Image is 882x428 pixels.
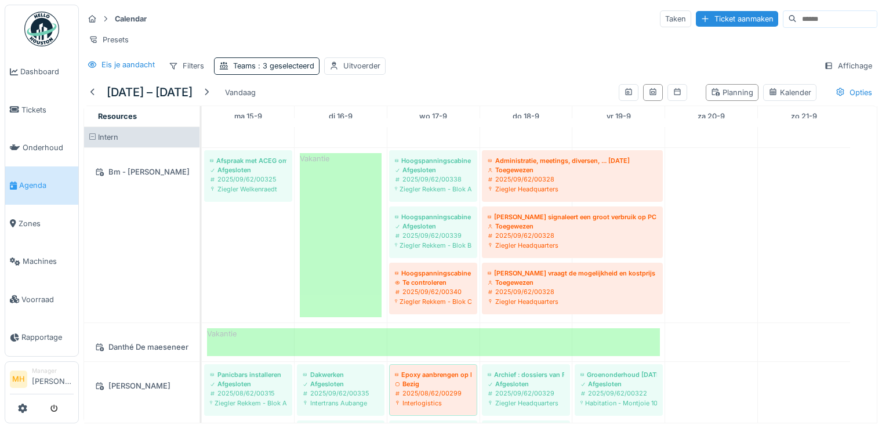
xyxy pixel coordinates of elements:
[24,12,59,46] img: Badge_color-CXgf-gQk.svg
[395,222,471,231] div: Afgesloten
[5,318,78,356] a: Rapportage
[488,278,657,287] div: Toegewezen
[488,156,657,165] div: Administratie, meetings, diversen, ... [DATE]
[91,340,193,354] div: Danthé De maeseneer
[101,59,155,70] div: Eis je aandacht
[98,133,118,142] span: Intern
[98,112,137,121] span: Resources
[395,370,471,379] div: Epoxy aanbrengen op het einde van de dag rond 15u à 16u (zie foto) maar EERST OVERLEGGEN MET [PER...
[416,108,450,124] a: 17 september 2025
[488,398,564,408] div: Ziegler Headquarters
[395,287,471,296] div: 2025/09/62/00340
[210,184,286,194] div: Ziegler Welkenraedt
[21,332,74,343] span: Rapportage
[395,389,471,398] div: 2025/08/62/00299
[210,379,286,389] div: Afgesloten
[10,367,74,394] a: MH Manager[PERSON_NAME]
[488,389,564,398] div: 2025/09/62/00329
[395,379,471,389] div: Bezig
[488,297,657,306] div: Ziegler Headquarters
[5,129,78,166] a: Onderhoud
[580,370,657,379] div: Groenonderhoud [DATE]
[395,269,471,278] div: Hoogspanningscabine jaarlijkse keuring
[110,13,151,24] strong: Calendar
[303,379,379,389] div: Afgesloten
[819,57,877,74] div: Affichage
[326,108,355,124] a: 16 september 2025
[32,367,74,391] li: [PERSON_NAME]
[303,389,379,398] div: 2025/09/62/00335
[19,180,74,191] span: Agenda
[91,379,193,393] div: [PERSON_NAME]
[580,379,657,389] div: Afgesloten
[207,328,660,356] div: Vakantie
[395,175,471,184] div: 2025/09/62/00338
[84,31,134,48] div: Presets
[343,60,380,71] div: Uitvoerder
[5,280,78,318] a: Voorraad
[488,222,657,231] div: Toegewezen
[23,256,74,267] span: Machines
[107,85,193,99] h5: [DATE] – [DATE]
[210,389,286,398] div: 2025/08/62/00315
[488,165,657,175] div: Toegewezen
[210,165,286,175] div: Afgesloten
[256,61,314,70] span: : 3 geselecteerd
[488,379,564,389] div: Afgesloten
[395,212,471,222] div: Hoogspanningscabine jaarlijkse keuring
[580,398,657,408] div: Habitation - Montjoie 100
[20,66,74,77] span: Dashboard
[788,108,820,124] a: 21 september 2025
[695,108,728,124] a: 20 september 2025
[19,218,74,229] span: Zones
[580,389,657,398] div: 2025/09/62/00322
[231,108,265,124] a: 15 september 2025
[395,165,471,175] div: Afgesloten
[5,90,78,128] a: Tickets
[300,153,382,317] div: Vakantie
[233,60,314,71] div: Teams
[210,156,286,165] div: Afspraak met ACEG om 8u45 - [PERSON_NAME]
[21,294,74,305] span: Voorraad
[5,53,78,90] a: Dashboard
[5,166,78,204] a: Agenda
[488,175,657,184] div: 2025/09/62/00328
[488,287,657,296] div: 2025/09/62/00328
[395,184,471,194] div: Ziegler Rekkem - Blok A 30 = ex DSV
[395,241,471,250] div: Ziegler Rekkem - Blok B 1
[210,175,286,184] div: 2025/09/62/00325
[510,108,542,124] a: 18 september 2025
[395,297,471,306] div: Ziegler Rekkem - Blok C 13 = nieuwbouw [PERSON_NAME]
[23,142,74,153] span: Onderhoud
[830,84,877,101] div: Opties
[5,242,78,280] a: Machines
[395,398,471,408] div: Interlogistics
[660,10,691,27] div: Taken
[303,398,379,408] div: Intertrans Aubange
[395,278,471,287] div: Te controleren
[210,370,286,379] div: Panicbars installeren
[32,367,74,375] div: Manager
[488,269,657,278] div: [PERSON_NAME] vraagt de mogelijkheid en kostprijs te bekijken om enkele laadpalen in de parking b...
[220,85,260,100] div: Vandaag
[21,104,74,115] span: Tickets
[210,398,286,408] div: Ziegler Rekkem - Blok A 30 = ex DSV
[768,87,811,98] div: Kalender
[10,371,27,388] li: MH
[488,370,564,379] div: Archief : dossiers van Facility in de rekken steken en klasseren per filiaal (alfabetisch)
[604,108,634,124] a: 19 september 2025
[395,156,471,165] div: Hoogspanningscabine 21693, jaarlijkse keuring
[395,231,471,240] div: 2025/09/62/00339
[488,212,657,222] div: [PERSON_NAME] signaleert een groot verbruik op PC 110
[91,165,193,179] div: Bm - [PERSON_NAME]
[5,205,78,242] a: Zones
[711,87,753,98] div: Planning
[488,184,657,194] div: Ziegler Headquarters
[696,11,778,27] div: Ticket aanmaken
[303,370,379,379] div: Dakwerken
[164,57,209,74] div: Filters
[488,241,657,250] div: Ziegler Headquarters
[488,231,657,240] div: 2025/09/62/00328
